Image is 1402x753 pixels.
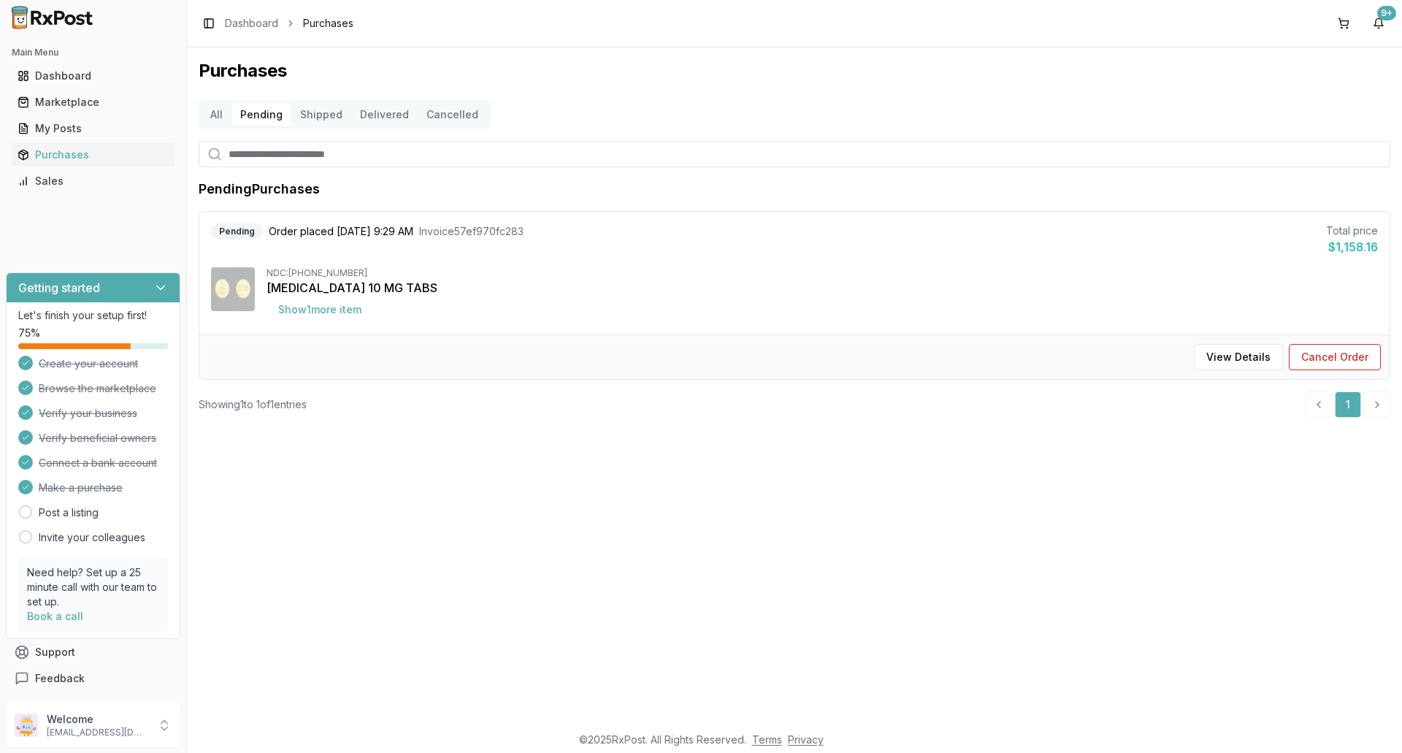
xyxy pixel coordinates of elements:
span: Connect a bank account [39,456,157,470]
a: Invite your colleagues [39,530,145,545]
p: Welcome [47,712,148,727]
a: Marketplace [12,89,175,115]
a: Sales [12,168,175,194]
button: Support [6,639,180,665]
span: Feedback [35,671,85,686]
button: Show1more item [267,297,373,323]
button: Purchases [6,143,180,167]
nav: breadcrumb [225,16,353,31]
span: Verify beneficial owners [39,431,156,446]
a: Privacy [788,733,824,746]
div: $1,158.16 [1326,238,1378,256]
h2: Main Menu [12,47,175,58]
nav: pagination [1306,391,1390,418]
button: All [202,103,231,126]
div: NDC: [PHONE_NUMBER] [267,267,1378,279]
a: Terms [752,733,782,746]
div: [MEDICAL_DATA] 10 MG TABS [267,279,1378,297]
span: Make a purchase [39,481,123,495]
span: Invoice 57ef970fc283 [419,224,524,239]
button: Pending [231,103,291,126]
button: Cancelled [418,103,487,126]
a: Post a listing [39,505,99,520]
img: RxPost Logo [6,6,99,29]
p: [EMAIL_ADDRESS][DOMAIN_NAME] [47,727,148,738]
h1: Purchases [199,59,1390,83]
a: My Posts [12,115,175,142]
img: User avatar [15,714,38,737]
div: Showing 1 to 1 of 1 entries [199,397,307,412]
button: 9+ [1367,12,1390,35]
div: 9+ [1377,6,1396,20]
button: Dashboard [6,64,180,88]
span: Create your account [39,356,138,371]
img: Jardiance 10 MG TABS [211,267,255,311]
h1: Pending Purchases [199,179,320,199]
iframe: Intercom live chat [1352,703,1387,738]
span: Order placed [DATE] 9:29 AM [269,224,413,239]
div: My Posts [18,121,169,136]
a: Dashboard [225,16,278,31]
button: Feedback [6,665,180,692]
button: View Details [1194,344,1283,370]
button: Marketplace [6,91,180,114]
div: Sales [18,174,169,188]
span: Verify your business [39,406,137,421]
div: Marketplace [18,95,169,110]
span: Browse the marketplace [39,381,156,396]
button: Delivered [351,103,418,126]
span: 75 % [18,326,40,340]
a: Dashboard [12,63,175,89]
div: Dashboard [18,69,169,83]
a: Book a call [27,610,83,622]
div: Total price [1326,223,1378,238]
button: Cancel Order [1289,344,1381,370]
a: Purchases [12,142,175,168]
div: Purchases [18,148,169,162]
span: Purchases [303,16,353,31]
p: Let's finish your setup first! [18,308,168,323]
button: Sales [6,169,180,193]
p: Need help? Set up a 25 minute call with our team to set up. [27,565,159,609]
div: Pending [211,223,263,240]
a: 1 [1335,391,1361,418]
button: Shipped [291,103,351,126]
button: My Posts [6,117,180,140]
h3: Getting started [18,279,100,297]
